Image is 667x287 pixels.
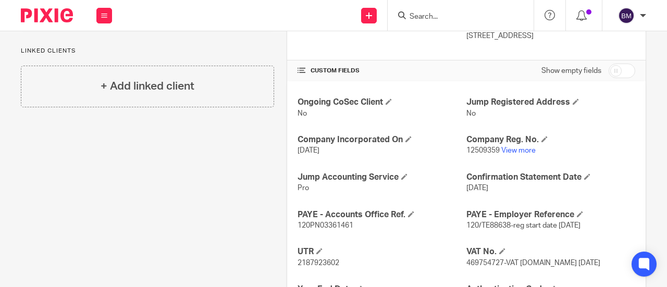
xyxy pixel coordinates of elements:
[466,246,635,257] h4: VAT No.
[298,147,319,154] span: [DATE]
[298,184,309,192] span: Pro
[501,147,536,154] a: View more
[21,47,274,55] p: Linked clients
[21,8,73,22] img: Pixie
[298,172,466,183] h4: Jump Accounting Service
[466,31,635,41] p: [STREET_ADDRESS]
[466,259,600,267] span: 469754727-VAT [DOMAIN_NAME] [DATE]
[466,134,635,145] h4: Company Reg. No.
[298,209,466,220] h4: PAYE - Accounts Office Ref.
[298,222,353,229] span: 120PN03361461
[466,97,635,108] h4: Jump Registered Address
[466,209,635,220] h4: PAYE - Employer Reference
[298,259,339,267] span: 2187923602
[618,7,635,24] img: svg%3E
[466,147,500,154] span: 12509359
[541,66,601,76] label: Show empty fields
[466,184,488,192] span: [DATE]
[298,134,466,145] h4: Company Incorporated On
[409,13,502,22] input: Search
[466,110,476,117] span: No
[298,246,466,257] h4: UTR
[101,78,194,94] h4: + Add linked client
[298,97,466,108] h4: Ongoing CoSec Client
[298,67,466,75] h4: CUSTOM FIELDS
[298,110,307,117] span: No
[466,172,635,183] h4: Confirmation Statement Date
[466,222,580,229] span: 120/TE88638-reg start date [DATE]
